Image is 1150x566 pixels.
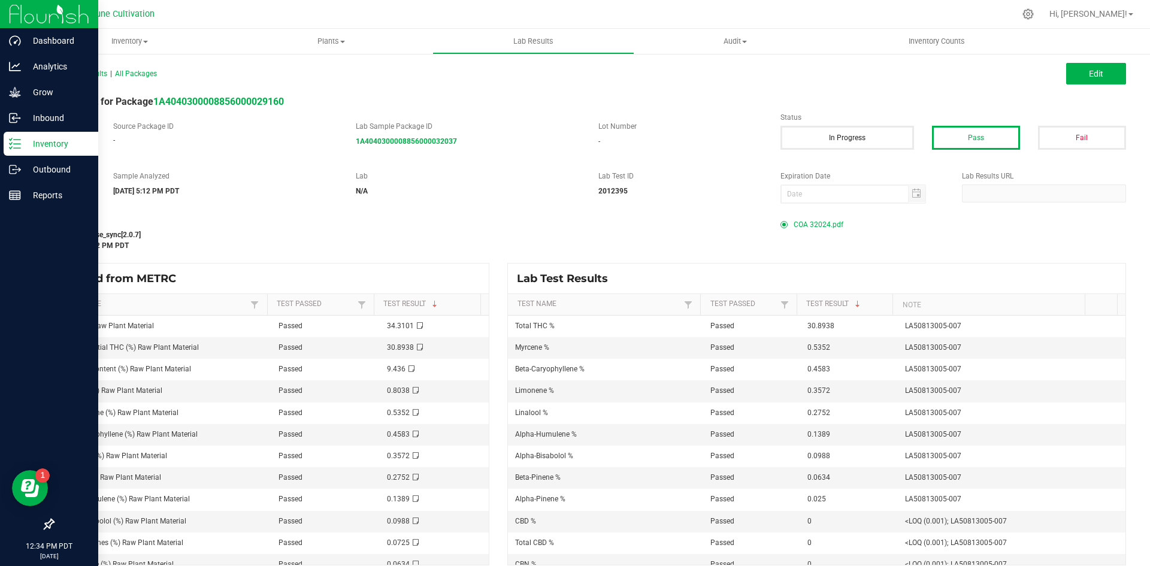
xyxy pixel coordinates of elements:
[387,430,410,438] span: 0.4583
[780,126,914,150] button: In Progress
[387,386,410,395] span: 0.8038
[892,294,1085,316] th: Note
[387,538,410,547] span: 0.0725
[780,221,788,228] form-radio-button: Primary COA
[383,299,476,309] a: Test ResultSortable
[387,452,410,460] span: 0.3572
[60,386,162,395] span: Δ-9 THC (%) Raw Plant Material
[231,36,432,47] span: Plants
[598,121,762,132] label: Lot Number
[710,495,734,503] span: Passed
[21,59,93,74] p: Analytics
[807,322,834,330] span: 30.8938
[387,473,410,482] span: 0.2752
[110,69,112,78] span: |
[60,517,186,525] span: Alpha-Bisabolol (%) Raw Plant Material
[905,343,961,352] span: LA50813005-007
[807,495,826,503] span: 0.025
[113,121,338,132] label: Source Package ID
[279,386,302,395] span: Passed
[807,452,830,460] span: 0.0988
[9,35,21,47] inline-svg: Dashboard
[807,430,830,438] span: 0.1389
[710,408,734,417] span: Passed
[905,365,961,373] span: LA50813005-007
[806,299,888,309] a: Test ResultSortable
[517,272,617,285] span: Lab Test Results
[1089,69,1103,78] span: Edit
[53,96,284,107] span: Lab Result for Package
[62,299,247,309] a: Test NameSortable
[387,322,414,330] span: 34.3101
[1066,63,1126,84] button: Edit
[710,322,734,330] span: Passed
[905,473,961,482] span: LA50813005-007
[279,343,302,352] span: Passed
[515,386,554,395] span: Limonene %
[60,495,190,503] span: Alpha-Humulene (%) Raw Plant Material
[60,452,167,460] span: Limonene (%) Raw Plant Material
[9,189,21,201] inline-svg: Reports
[515,517,536,525] span: CBD %
[60,473,161,482] span: Linalool (%) Raw Plant Material
[497,36,570,47] span: Lab Results
[62,272,185,285] span: Synced from METRC
[277,299,355,309] a: Test PassedSortable
[780,171,945,181] label: Expiration Date
[905,386,961,395] span: LA50813005-007
[21,34,93,48] p: Dashboard
[710,430,734,438] span: Passed
[1038,126,1126,150] button: Fail
[5,552,93,561] p: [DATE]
[9,112,21,124] inline-svg: Inbound
[387,517,410,525] span: 0.0988
[356,121,580,132] label: Lab Sample Package ID
[932,126,1020,150] button: Pass
[780,112,1126,123] label: Status
[247,297,262,312] a: Filter
[710,473,734,482] span: Passed
[710,365,734,373] span: Passed
[807,365,830,373] span: 0.4583
[5,541,93,552] p: 12:34 PM PDT
[807,343,830,352] span: 0.5352
[60,408,178,417] span: Beta-Myrcene (%) Raw Plant Material
[355,297,369,312] a: Filter
[432,29,634,54] a: Lab Results
[430,299,440,309] span: Sortable
[356,171,580,181] label: Lab
[1049,9,1127,19] span: Hi, [PERSON_NAME]!
[21,162,93,177] p: Outbound
[115,69,157,78] span: All Packages
[710,517,734,525] span: Passed
[113,171,338,181] label: Sample Analyzed
[35,468,50,483] iframe: Resource center unread badge
[387,365,405,373] span: 9.436
[634,29,836,54] a: Audit
[807,517,812,525] span: 0
[60,365,191,373] span: Moisture Content (%) Raw Plant Material
[515,473,561,482] span: Beta-Pinene %
[905,538,1007,547] span: <LOQ (0.001); LA50813005-007
[515,430,577,438] span: Alpha-Humulene %
[279,430,302,438] span: Passed
[807,473,830,482] span: 0.0634
[21,111,93,125] p: Inbound
[515,343,549,352] span: Myrcene %
[777,297,792,312] a: Filter
[598,187,628,195] strong: 2012395
[279,517,302,525] span: Passed
[60,322,154,330] span: THCa (%) Raw Plant Material
[635,36,836,47] span: Audit
[515,408,548,417] span: Linalool %
[515,365,585,373] span: Beta-Caryophyllene %
[279,408,302,417] span: Passed
[53,216,762,226] label: Last Modified
[387,408,410,417] span: 0.5352
[794,216,843,234] span: COA 32024.pdf
[21,85,93,99] p: Grow
[515,538,554,547] span: Total CBD %
[905,322,961,330] span: LA50813005-007
[21,137,93,151] p: Inventory
[710,452,734,460] span: Passed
